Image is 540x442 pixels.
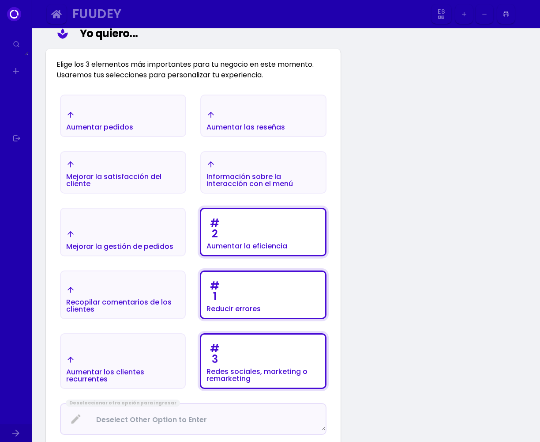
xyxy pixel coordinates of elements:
[14,23,21,30] img: website_grey.svg
[104,52,140,58] font: Palabras clave
[37,51,44,58] img: tab_domain_overview_orange.svg
[66,297,172,314] font: Recopilar comentarios de los clientes
[66,241,173,251] font: Mejorar la gestión de pedidos
[43,14,58,21] font: 4.0.25
[25,14,43,21] font: versión
[66,367,144,384] font: Aumentar los clientes recurrentes
[200,271,326,319] button: #1Reducir errores
[206,241,287,251] font: Aumentar la eficiencia
[14,14,21,21] img: logo_orange.svg
[206,304,261,314] font: Reducir errores
[66,122,133,132] font: Aumentar pedidos
[206,366,307,384] font: Redes sociales, marketing o remarketing
[200,333,326,389] button: #3Redes sociales, marketing o remarketing
[46,52,67,58] font: Dominio
[60,95,186,137] button: Aumentar pedidos
[80,26,138,41] font: Yo quiero...
[94,51,101,58] img: tab_keywords_by_traffic_grey.svg
[69,400,176,406] font: Deseleccionar otra opción para ingresar
[210,278,219,293] font: #
[206,171,293,189] font: Información sobre la interacción con el menú
[517,7,532,21] img: Imagen
[213,289,217,304] font: 1
[200,151,326,194] button: Información sobre la interacción con el menú
[60,208,186,256] button: Mejorar la gestión de pedidos
[200,208,326,256] button: #2Aumentar la eficiencia
[69,4,429,24] button: Fuudey
[212,352,218,366] font: 3
[66,171,161,189] font: Mejorar la satisfacción del cliente
[60,271,186,319] button: Recopilar comentarios de los clientes
[23,23,126,30] font: [PERSON_NAME]: [DOMAIN_NAME]
[60,333,186,389] button: Aumentar los clientes recurrentes
[72,5,122,23] font: Fuudey
[210,216,219,230] font: #
[210,341,219,356] font: #
[212,226,218,241] font: 2
[200,95,326,137] button: Aumentar las reseñas
[206,122,285,132] font: Aumentar las reseñas
[60,151,186,194] button: Mejorar la satisfacción del cliente
[56,59,314,80] font: Elige los 3 elementos más importantes para tu negocio en este momento. Usaremos tus selecciones p...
